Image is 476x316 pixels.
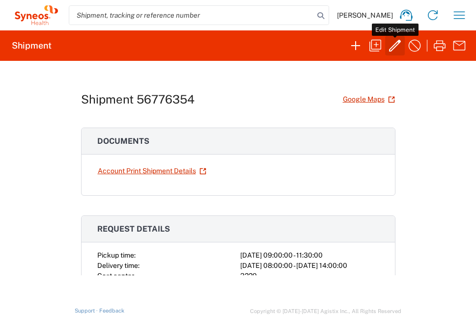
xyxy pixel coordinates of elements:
[97,224,170,234] span: Request details
[240,250,379,261] div: [DATE] 09:00:00 - 11:30:00
[97,251,136,259] span: Pickup time:
[97,262,140,269] span: Delivery time:
[97,272,134,280] span: Cost center
[97,136,149,146] span: Documents
[12,40,52,52] h2: Shipment
[81,92,195,106] h1: Shipment 56776354
[337,11,393,20] span: [PERSON_NAME]
[240,261,379,271] div: [DATE] 08:00:00 - [DATE] 14:00:00
[69,6,314,25] input: Shipment, tracking or reference number
[75,308,99,314] a: Support
[97,162,207,180] a: Account Print Shipment Details
[99,308,124,314] a: Feedback
[342,91,395,108] a: Google Maps
[240,271,379,281] div: 3229
[250,307,401,316] span: Copyright © [DATE]-[DATE] Agistix Inc., All Rights Reserved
